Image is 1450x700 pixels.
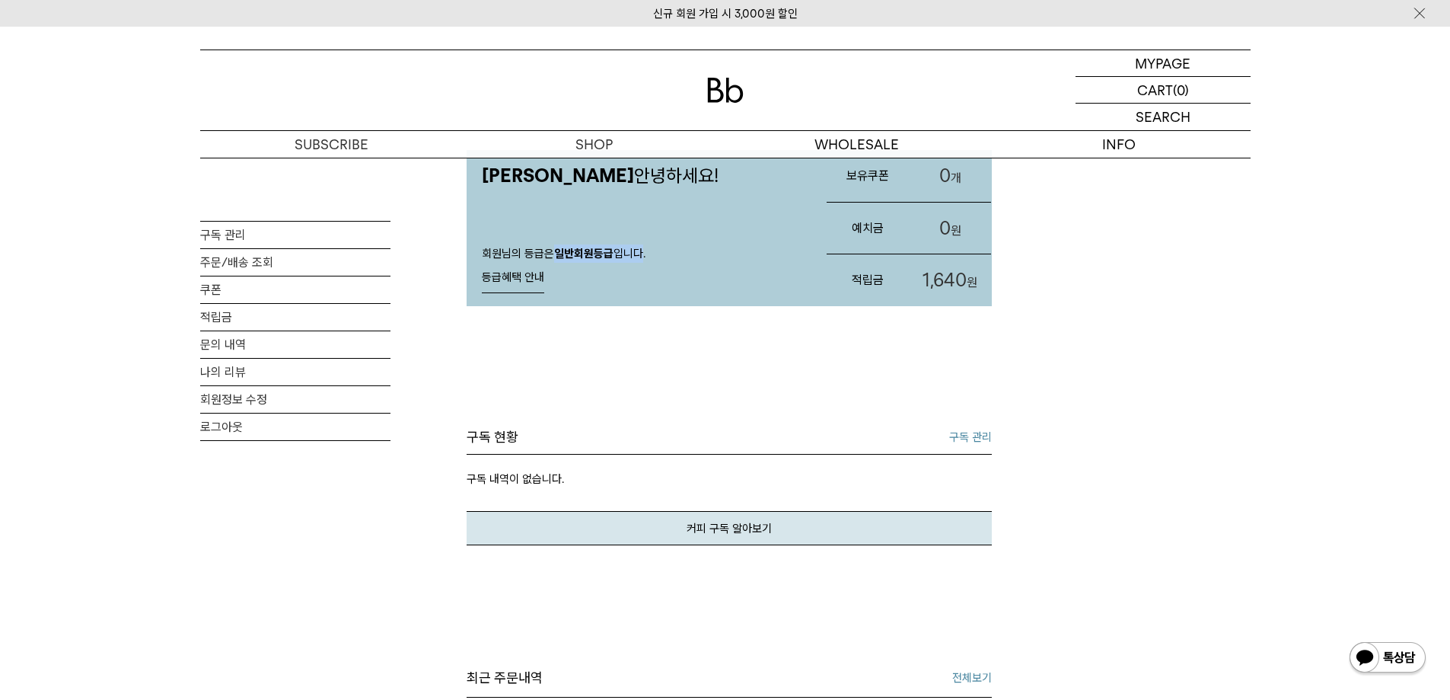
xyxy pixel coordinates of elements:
a: 쿠폰 [200,276,390,303]
span: 0 [939,217,951,239]
a: 등급혜택 안내 [482,263,544,293]
strong: 일반회원등급 [554,247,613,261]
p: 구독 내역이 없습니다. [467,455,992,511]
a: 커피 구독 알아보기 [467,511,992,545]
span: 0 [939,165,951,187]
span: 1,640 [923,269,967,291]
h3: 적립금 [827,260,909,300]
a: 구독 관리 [949,428,992,446]
a: 1,640원 [909,254,991,306]
p: CART [1137,77,1173,103]
p: (0) [1173,77,1189,103]
a: 나의 리뷰 [200,359,390,385]
a: SHOP [463,131,725,158]
a: 0개 [909,150,991,202]
a: SUBSCRIBE [200,131,463,158]
a: 전체보기 [952,669,992,687]
a: 로그아웃 [200,414,390,440]
div: 회원님의 등급은 입니다. [467,232,811,306]
p: MYPAGE [1135,50,1190,76]
a: 적립금 [200,304,390,331]
h3: 구독 현황 [467,428,518,446]
p: INFO [988,131,1251,158]
a: 문의 내역 [200,331,390,358]
a: 0원 [909,203,991,254]
a: 주문/배송 조회 [200,249,390,276]
img: 로고 [707,78,744,103]
p: WHOLESALE [725,131,988,158]
a: 신규 회원 가입 시 3,000원 할인 [653,7,798,21]
p: SEARCH [1136,104,1190,130]
strong: [PERSON_NAME] [482,165,634,187]
h3: 예치금 [827,208,909,248]
a: 회원정보 수정 [200,386,390,413]
a: MYPAGE [1076,50,1251,77]
span: 최근 주문내역 [467,667,543,689]
img: 카카오톡 채널 1:1 채팅 버튼 [1348,641,1427,677]
h3: 보유쿠폰 [827,155,909,196]
a: CART (0) [1076,77,1251,104]
a: 구독 관리 [200,222,390,248]
p: 안녕하세요! [467,150,811,202]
